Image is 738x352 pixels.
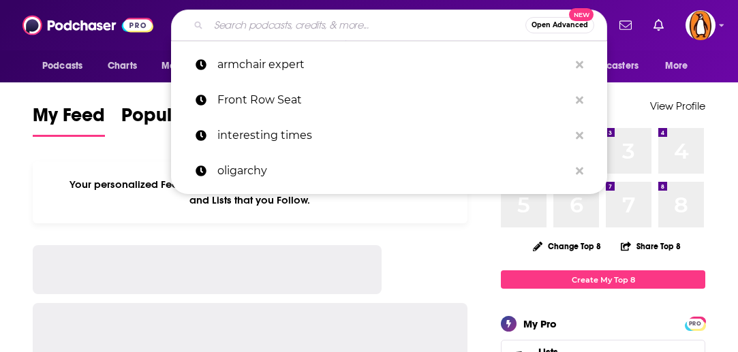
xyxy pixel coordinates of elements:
span: Popular Feed [121,103,237,135]
a: My Feed [33,103,105,137]
span: Logged in as penguin_portfolio [686,10,716,40]
img: Podchaser - Follow, Share and Rate Podcasts [22,12,153,38]
a: armchair expert [171,47,607,82]
p: interesting times [217,118,569,153]
button: Open AdvancedNew [525,17,594,33]
button: open menu [152,53,228,79]
input: Search podcasts, credits, & more... [209,14,525,36]
div: My Pro [523,317,557,330]
span: My Feed [33,103,105,135]
a: Show notifications dropdown [614,14,637,37]
a: View Profile [650,99,705,112]
a: oligarchy [171,153,607,189]
span: More [665,57,688,76]
span: Open Advanced [532,22,588,29]
span: PRO [687,319,703,329]
a: PRO [687,318,703,328]
button: Show profile menu [686,10,716,40]
button: Change Top 8 [525,238,609,255]
p: oligarchy [217,153,569,189]
a: Front Row Seat [171,82,607,118]
div: Your personalized Feed is curated based on the Podcasts, Creators, Users, and Lists that you Follow. [33,161,467,223]
img: User Profile [686,10,716,40]
span: New [569,8,594,21]
a: interesting times [171,118,607,153]
p: armchair expert [217,47,569,82]
a: Show notifications dropdown [648,14,669,37]
button: Share Top 8 [620,233,681,259]
button: open menu [564,53,658,79]
span: Charts [108,57,137,76]
button: open menu [33,53,100,79]
div: Search podcasts, credits, & more... [171,10,607,41]
a: Create My Top 8 [501,270,705,289]
a: Popular Feed [121,103,237,137]
button: open menu [656,53,705,79]
a: Charts [99,53,145,79]
p: Front Row Seat [217,82,569,118]
span: Podcasts [42,57,82,76]
span: Monitoring [162,57,210,76]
